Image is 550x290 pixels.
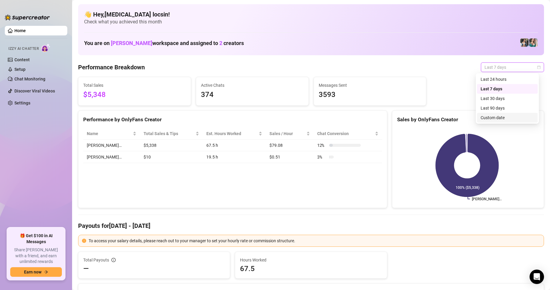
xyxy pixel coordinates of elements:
span: Check what you achieved this month [84,19,538,25]
div: Last 7 days [477,84,538,94]
span: Messages Sent [319,82,421,89]
img: logo-BBDzfeDw.svg [5,14,50,20]
div: Last 90 days [481,105,534,111]
a: Setup [14,67,26,72]
td: $10 [140,151,203,163]
span: Earn now [24,270,41,274]
th: Name [83,128,140,140]
div: Last 30 days [481,95,534,102]
div: Custom date [477,113,538,122]
a: Home [14,28,26,33]
span: [PERSON_NAME] [111,40,152,46]
span: 12 % [317,142,327,149]
div: To access your salary details, please reach out to your manager to set your hourly rate or commis... [89,237,540,244]
a: Content [14,57,30,62]
h4: Payouts for [DATE] - [DATE] [78,222,544,230]
div: Performance by OnlyFans Creator [83,116,382,124]
span: Sales / Hour [269,130,305,137]
th: Total Sales & Tips [140,128,203,140]
span: 🎁 Get $100 in AI Messages [10,233,62,245]
h1: You are on workspace and assigned to creators [84,40,244,47]
td: $79.08 [266,140,314,151]
span: 2 [219,40,222,46]
span: Izzy AI Chatter [8,46,39,52]
div: Last 24 hours [481,76,534,83]
span: Hours Worked [240,257,382,263]
div: Custom date [481,114,534,121]
div: Last 90 days [477,103,538,113]
button: Earn nowarrow-right [10,267,62,277]
span: Last 7 days [485,63,540,72]
span: $5,348 [83,89,186,101]
span: Name [87,130,132,137]
span: Total Sales & Tips [144,130,194,137]
td: 19.5 h [203,151,266,163]
a: Settings [14,101,30,105]
h4: Performance Breakdown [78,63,145,71]
a: Discover Viral Videos [14,89,55,93]
th: Chat Conversion [314,128,382,140]
div: Last 24 hours [477,74,538,84]
span: 3593 [319,89,421,101]
span: calendar [537,65,541,69]
span: Active Chats [201,82,304,89]
th: Sales / Hour [266,128,314,140]
div: Last 30 days [477,94,538,103]
img: Zaddy [529,38,538,47]
span: Chat Conversion [317,130,374,137]
text: [PERSON_NAME]… [472,197,502,201]
span: 67.5 [240,264,382,273]
td: 67.5 h [203,140,266,151]
img: Katy [520,38,529,47]
td: [PERSON_NAME]… [83,140,140,151]
h4: 👋 Hey, [MEDICAL_DATA] locsin ! [84,10,538,19]
span: — [83,264,89,273]
span: Total Sales [83,82,186,89]
span: 3 % [317,154,327,160]
img: AI Chatter [41,44,50,52]
span: info-circle [111,258,116,262]
span: Total Payouts [83,257,109,263]
span: Share [PERSON_NAME] with a friend, and earn unlimited rewards [10,247,62,265]
span: exclamation-circle [82,239,86,243]
div: Sales by OnlyFans Creator [397,116,539,124]
div: Open Intercom Messenger [530,270,544,284]
td: $5,338 [140,140,203,151]
td: $0.51 [266,151,314,163]
div: Est. Hours Worked [206,130,257,137]
a: Chat Monitoring [14,77,45,81]
span: arrow-right [44,270,48,274]
span: 374 [201,89,304,101]
td: [PERSON_NAME]… [83,151,140,163]
div: Last 7 days [481,86,534,92]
